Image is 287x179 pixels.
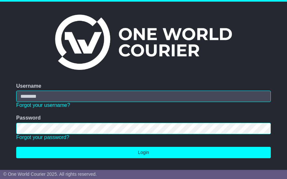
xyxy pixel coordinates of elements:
[16,115,41,121] label: Password
[16,102,70,108] a: Forgot your username?
[16,83,41,89] label: Username
[55,15,232,70] img: One World
[16,147,271,158] button: Login
[3,172,97,177] span: © One World Courier 2025. All rights reserved.
[16,134,69,140] a: Forgot your password?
